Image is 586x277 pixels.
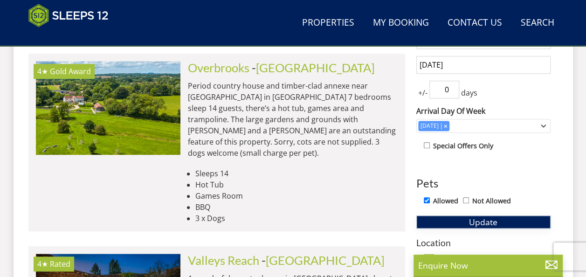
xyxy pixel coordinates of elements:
[416,105,551,117] label: Arrival Day Of Week
[418,259,558,271] p: Enquire Now
[369,13,433,34] a: My Booking
[195,179,398,190] li: Hot Tub
[444,13,506,34] a: Contact Us
[517,13,558,34] a: Search
[28,4,109,27] img: Sleeps 12
[416,177,551,189] h3: Pets
[36,61,180,154] img: overbrooks-somerset-holiday-accommodation-home-sleeping-13.original.jpg
[37,259,48,269] span: Valleys Reach has a 4 star rating under the Quality in Tourism Scheme
[418,122,441,130] div: [DATE]
[195,213,398,224] li: 3 x Dogs
[416,238,551,248] h3: Location
[256,61,375,75] a: [GEOGRAPHIC_DATA]
[37,66,48,76] span: Overbrooks has a 4 star rating under the Quality in Tourism Scheme
[188,61,249,75] a: Overbrooks
[262,253,385,267] span: -
[50,66,91,76] span: Overbrooks has been awarded a Gold Award by Visit England
[416,87,429,98] span: +/-
[469,216,497,228] span: Update
[24,33,122,41] iframe: Customer reviews powered by Trustpilot
[252,61,375,75] span: -
[195,201,398,213] li: BBQ
[188,253,259,267] a: Valleys Reach
[416,56,551,74] input: Arrival Date
[433,196,458,206] label: Allowed
[416,119,551,133] div: Combobox
[459,87,479,98] span: days
[50,259,70,269] span: Rated
[472,196,511,206] label: Not Allowed
[433,141,493,151] label: Special Offers Only
[298,13,358,34] a: Properties
[266,253,385,267] a: [GEOGRAPHIC_DATA]
[195,168,398,179] li: Sleeps 14
[188,80,398,159] p: Period country house and timber-clad annexe near [GEOGRAPHIC_DATA] in [GEOGRAPHIC_DATA] 7 bedroom...
[416,215,551,229] button: Update
[195,190,398,201] li: Games Room
[36,61,180,154] a: 4★ Gold Award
